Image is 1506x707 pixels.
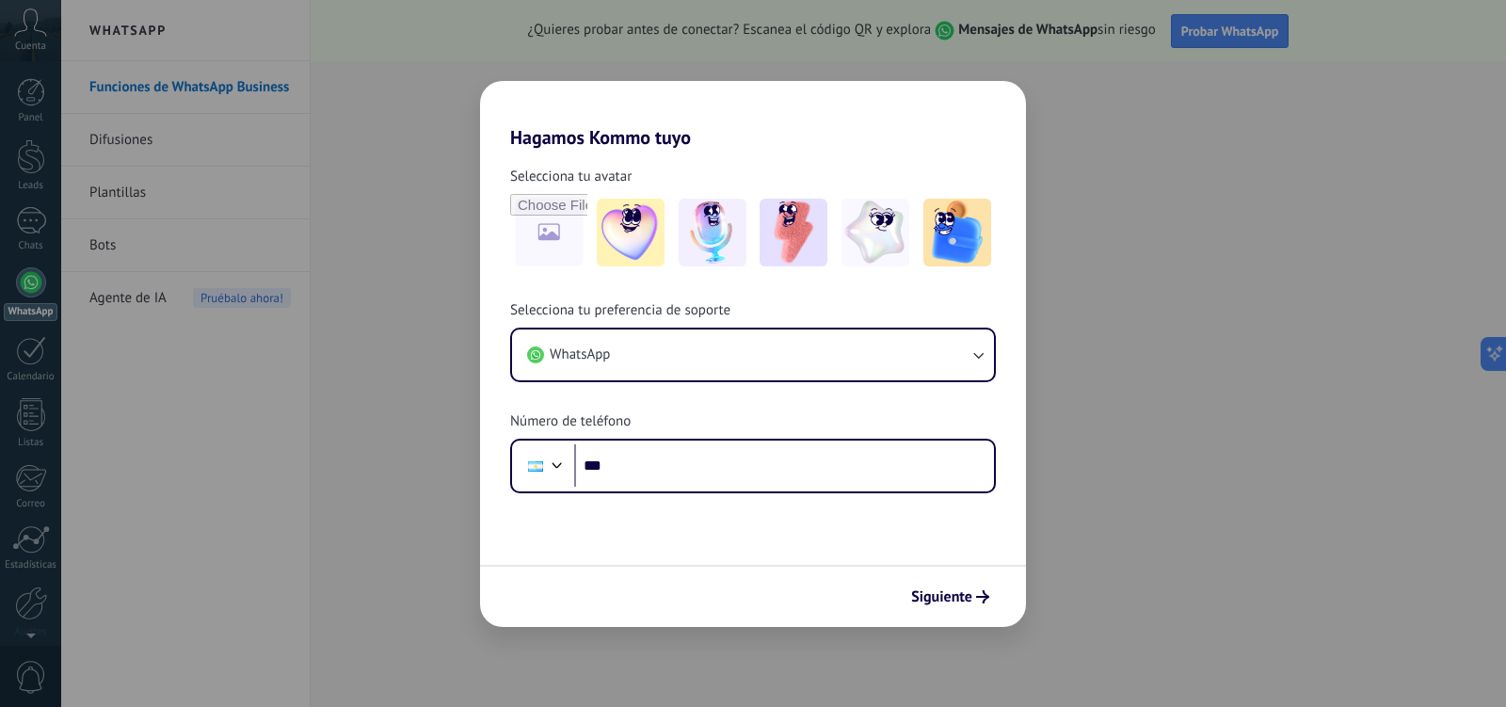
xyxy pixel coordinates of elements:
span: Selecciona tu preferencia de soporte [510,301,730,320]
button: Siguiente [903,581,998,613]
button: WhatsApp [512,329,994,380]
span: Número de teléfono [510,412,631,431]
img: -1.jpeg [597,199,665,266]
div: Argentina: + 54 [518,446,553,486]
img: -3.jpeg [760,199,827,266]
img: -5.jpeg [923,199,991,266]
img: -4.jpeg [841,199,909,266]
span: Siguiente [911,590,972,603]
span: Selecciona tu avatar [510,168,632,186]
img: -2.jpeg [679,199,746,266]
h2: Hagamos Kommo tuyo [480,81,1026,149]
span: WhatsApp [550,345,610,364]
